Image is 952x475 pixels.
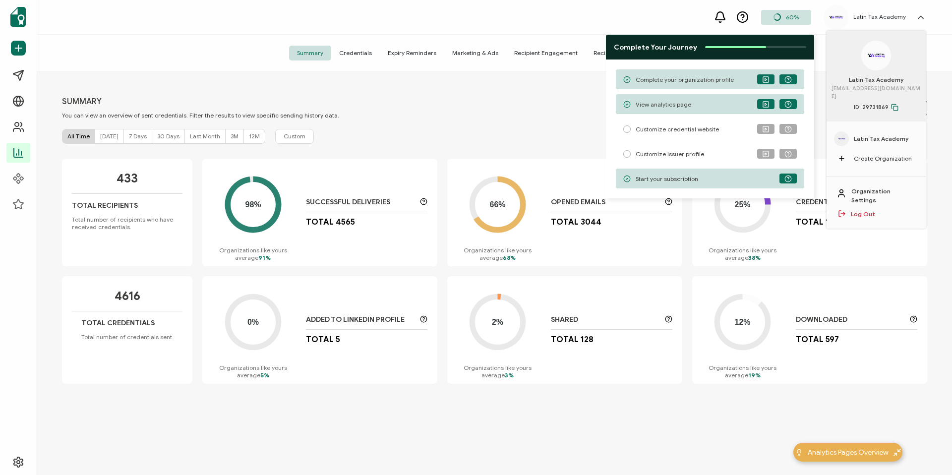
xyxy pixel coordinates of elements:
span: Latin Tax Academy [849,75,904,84]
span: 68% [503,254,516,261]
img: minimize-icon.svg [893,449,901,456]
p: Successful Deliveries [306,198,415,207]
p: Organizations like yours average [457,364,538,379]
p: Organizations like yours average [457,246,538,261]
p: Organizations like yours average [702,364,783,379]
span: View analytics page [636,101,691,108]
span: Credentials [331,46,380,60]
span: Latin Tax Academy [854,134,909,143]
p: Total 128 [551,335,594,345]
span: Recipient Directory [586,46,654,60]
span: Complete Your Journey [614,43,697,52]
span: 91% [258,254,271,261]
span: 3% [505,371,514,379]
span: [DATE] [100,132,119,140]
span: 19% [748,371,761,379]
h5: Latin Tax Academy [853,13,906,20]
span: Recipient Engagement [506,46,586,60]
span: ID: 29731869 [854,103,898,112]
p: Organizations like yours average [212,246,294,261]
p: Shared [551,315,660,324]
span: 60% [786,13,799,21]
p: Organizations like yours average [212,364,294,379]
span: Customize issuer profile [636,150,704,158]
span: Complete your organization profile [636,76,734,83]
span: Create Organization [854,154,912,163]
p: Total 5 [306,335,340,345]
span: 30 Days [157,132,179,140]
span: 5% [260,371,269,379]
p: Total 597 [796,335,839,345]
span: Custom [284,132,305,141]
span: Expiry Reminders [380,46,444,60]
span: 38% [748,254,761,261]
span: Customize credential website [636,125,719,133]
p: Credential Views [796,198,905,207]
a: Organization Settings [851,187,916,205]
p: Total number of credentials sent. [81,333,174,341]
span: Analytics Pages Overview [808,447,889,458]
img: 94c1d8b1-6358-4297-843f-64831e6c94cb.png [838,137,845,140]
p: SUMMARY [62,97,339,107]
p: Organizations like yours average [702,246,783,261]
img: 94c1d8b1-6358-4297-843f-64831e6c94cb.png [867,52,886,58]
img: 94c1d8b1-6358-4297-843f-64831e6c94cb.png [829,15,843,20]
span: Last Month [190,132,220,140]
p: Total 4565 [306,217,355,227]
span: Start your subscription [636,175,698,182]
p: Opened Emails [551,198,660,207]
p: 4616 [115,289,140,303]
p: 433 [117,171,138,186]
span: All Time [67,132,90,140]
p: You can view an overview of sent credentials. Filter the results to view specific sending history... [62,112,339,119]
p: Total 1156 [796,217,842,227]
span: Summary [289,46,331,60]
img: sertifier-logomark-colored.svg [10,7,26,27]
span: 12M [249,132,260,140]
iframe: Chat Widget [902,427,952,475]
p: Added to LinkedIn Profile [306,315,415,324]
a: Log Out [851,210,875,219]
p: Total Credentials [81,319,155,327]
p: Downloaded [796,315,905,324]
p: Total Recipients [72,201,138,210]
button: Custom [275,129,314,144]
span: Marketing & Ads [444,46,506,60]
p: Total number of recipients who have received credentials. [72,216,182,231]
p: Total 3044 [551,217,601,227]
span: 3M [231,132,238,140]
span: [EMAIL_ADDRESS][DOMAIN_NAME] [832,84,921,101]
span: 7 Days [129,132,147,140]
